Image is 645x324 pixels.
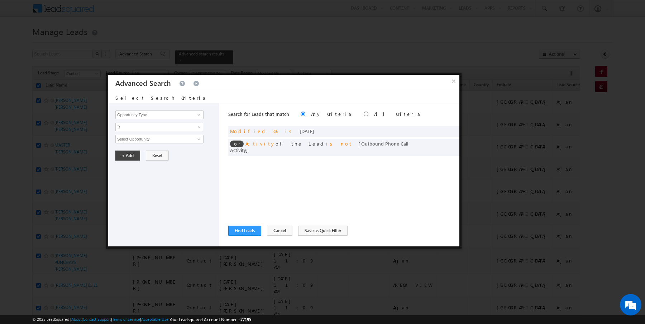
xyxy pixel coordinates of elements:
[193,136,202,143] a: Show All Items
[240,317,251,322] span: 77195
[230,141,408,153] span: [ Outbound Phone Call Activity
[311,111,352,117] label: Any Criteria
[97,220,130,230] em: Start Chat
[228,111,289,117] span: Search for Leads that match
[448,75,459,87] button: ×
[9,66,131,215] textarea: Type your message and hit 'Enter'
[230,141,408,153] span: of the Lead ]
[12,38,30,47] img: d_60004797649_company_0_60004797649
[115,75,171,91] h3: Advanced Search
[285,128,294,134] span: is
[228,226,261,236] button: Find Leads
[193,111,202,118] a: Show All Items
[116,124,193,130] span: Is
[374,111,421,117] label: All Criteria
[230,141,244,147] span: or
[141,317,168,321] a: Acceptable Use
[115,135,204,143] input: Type to Search
[230,128,279,134] span: Modified On
[298,226,348,236] button: Save as Quick Filter
[146,151,169,161] button: Reset
[118,4,135,21] div: Minimize live chat window
[326,141,353,147] span: is not
[71,317,82,321] a: About
[169,317,251,322] span: Your Leadsquared Account Number is
[83,317,111,321] a: Contact Support
[32,316,251,323] span: © 2025 LeadSquared | | | | |
[115,123,203,131] a: Is
[115,151,140,161] button: + Add
[300,128,314,134] span: [DATE]
[115,95,206,101] span: Select Search Criteria
[37,38,120,47] div: Chat with us now
[115,111,204,119] input: Type to Search
[112,317,140,321] a: Terms of Service
[245,141,276,147] span: Activity
[267,226,292,236] button: Cancel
